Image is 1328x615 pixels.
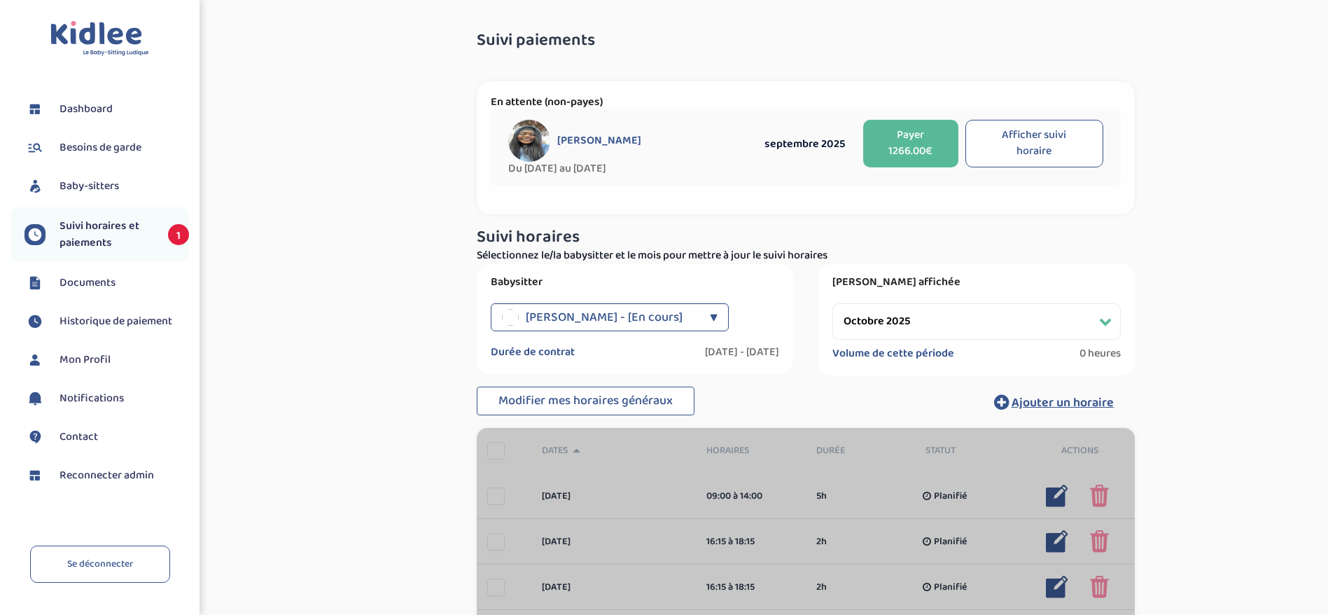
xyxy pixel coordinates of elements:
[973,387,1135,417] button: Ajouter un horaire
[60,313,172,330] span: Historique de paiement
[25,465,189,486] a: Reconnecter admin
[25,176,46,197] img: babysitters.svg
[25,350,189,371] a: Mon Profil
[477,387,694,416] button: Modifier mes horaires généraux
[25,465,46,486] img: dashboard.svg
[1079,347,1121,361] span: 0 heures
[1012,393,1114,413] span: Ajouter un horaire
[168,224,189,245] span: 1
[25,176,189,197] a: Baby-sitters
[491,275,779,289] label: Babysitter
[508,120,550,162] img: avatar
[25,137,46,158] img: besoin.svg
[25,224,46,245] img: suivihoraire.svg
[710,303,718,331] div: ▼
[965,120,1103,167] button: Afficher suivi horaire
[491,95,1121,109] p: En attente (non-payes)
[60,467,154,484] span: Reconnecter admin
[25,388,189,409] a: Notifications
[60,275,116,291] span: Documents
[526,303,683,331] span: [PERSON_NAME] - [En cours]
[30,546,170,583] a: Se déconnecter
[60,352,111,368] span: Mon Profil
[25,99,189,120] a: Dashboard
[60,139,141,156] span: Besoins de garde
[25,272,46,293] img: documents.svg
[50,21,149,57] img: logo.svg
[25,350,46,371] img: profil.svg
[491,345,575,359] label: Durée de contrat
[60,178,119,195] span: Baby-sitters
[557,134,641,148] span: [PERSON_NAME]
[25,311,46,332] img: suivihoraire.svg
[832,275,1121,289] label: [PERSON_NAME] affichée
[25,99,46,120] img: dashboard.svg
[477,247,1135,264] p: Sélectionnez le/la babysitter et le mois pour mettre à jour le suivi horaires
[25,427,189,448] a: Contact
[60,101,113,118] span: Dashboard
[60,218,154,251] span: Suivi horaires et paiements
[25,218,189,251] a: Suivi horaires et paiements 1
[25,388,46,409] img: notification.svg
[863,120,958,167] button: Payer 1266.00€
[498,391,673,410] span: Modifier mes horaires généraux
[832,347,954,361] label: Volume de cette période
[705,345,779,359] label: [DATE] - [DATE]
[753,135,856,153] div: septembre 2025
[477,228,1135,247] h3: Suivi horaires
[25,272,189,293] a: Documents
[25,137,189,158] a: Besoins de garde
[60,429,98,445] span: Contact
[508,162,753,176] span: Du [DATE] au [DATE]
[60,390,124,407] span: Notifications
[25,311,189,332] a: Historique de paiement
[25,427,46,448] img: contact.svg
[477,32,595,50] span: Suivi paiements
